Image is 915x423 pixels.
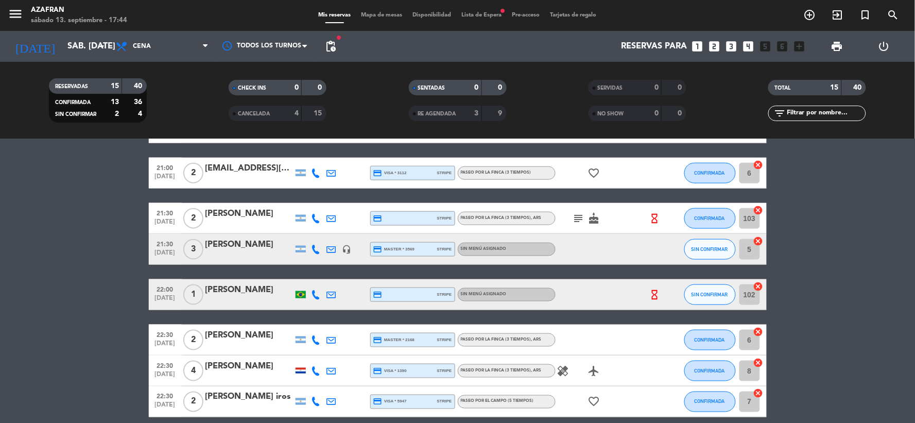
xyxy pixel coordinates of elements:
span: CONFIRMADA [695,337,725,343]
i: credit_card [373,366,383,376]
span: Paseo por la finca (3 tiempos) [461,171,531,175]
i: cancel [753,160,764,170]
span: master * 3569 [373,245,415,254]
i: healing [557,365,569,377]
strong: 15 [831,84,839,91]
i: cancel [753,327,764,337]
i: arrow_drop_down [96,40,108,53]
span: Paseo por la finca (3 tiempos) [461,216,542,220]
i: headset_mic [342,245,352,254]
span: stripe [437,398,452,405]
span: 2 [183,330,203,350]
strong: 40 [854,84,864,91]
strong: 0 [654,110,659,117]
span: stripe [437,246,452,252]
i: looks_6 [776,40,789,53]
strong: 13 [111,98,119,106]
span: CHECK INS [238,86,266,91]
div: [PERSON_NAME] [205,329,293,342]
span: [DATE] [152,249,178,261]
i: subject [573,212,585,225]
div: [PERSON_NAME] [205,283,293,297]
button: CONFIRMADA [684,392,736,412]
span: 22:00 [152,283,178,295]
i: menu [8,6,23,22]
span: 2 [183,392,203,412]
span: print [831,40,843,53]
i: credit_card [373,397,383,407]
span: stripe [437,291,452,298]
span: Sin menú asignado [461,292,507,296]
span: RE AGENDADA [418,111,456,116]
i: favorite_border [588,167,600,179]
span: 21:00 [152,161,178,173]
span: [DATE] [152,173,178,185]
i: cancel [753,388,764,399]
strong: 0 [295,84,299,91]
button: SIN CONFIRMAR [684,239,736,260]
strong: 36 [134,98,144,106]
span: CANCELADA [238,111,270,116]
span: 4 [183,361,203,381]
strong: 0 [678,110,684,117]
div: Azafran [31,5,127,15]
i: favorite_border [588,396,600,408]
span: visa * 3112 [373,168,407,178]
strong: 9 [498,110,504,117]
span: Disponibilidad [407,12,456,18]
span: [DATE] [152,402,178,414]
button: SIN CONFIRMAR [684,284,736,305]
strong: 3 [475,110,479,117]
i: add_circle_outline [804,9,816,21]
strong: 0 [318,84,324,91]
i: filter_list [773,107,786,120]
span: Paseo por la finca (3 tiempos) [461,368,542,373]
span: SERVIDAS [598,86,623,91]
span: stripe [437,336,452,343]
strong: 15 [314,110,324,117]
span: 3 [183,239,203,260]
input: Filtrar por nombre... [786,108,866,119]
i: [DATE] [8,35,62,58]
strong: 2 [115,110,119,117]
div: [PERSON_NAME] [205,238,293,251]
i: cancel [753,205,764,215]
i: looks_two [708,40,721,53]
i: looks_5 [759,40,772,53]
i: cancel [753,236,764,246]
i: looks_one [691,40,704,53]
i: looks_4 [742,40,755,53]
span: 22:30 [152,328,178,340]
span: , ARS [531,337,542,342]
i: cancel [753,281,764,292]
span: SENTADAS [418,86,445,91]
i: looks_3 [725,40,738,53]
span: stripe [437,215,452,222]
strong: 0 [654,84,659,91]
strong: 4 [138,110,144,117]
span: , ARS [531,216,542,220]
span: TOTAL [774,86,790,91]
span: CONFIRMADA [695,399,725,404]
i: cake [588,212,600,225]
strong: 40 [134,82,144,90]
div: [PERSON_NAME] [205,360,293,373]
i: add_box [793,40,806,53]
span: visa * 1390 [373,366,407,376]
span: CONFIRMADA [695,170,725,176]
span: NO SHOW [598,111,624,116]
span: 22:30 [152,390,178,402]
strong: 4 [295,110,299,117]
span: SIN CONFIRMAR [692,246,728,252]
span: 1 [183,284,203,305]
span: [DATE] [152,371,178,383]
span: CONFIRMADA [55,100,91,105]
span: stripe [437,367,452,374]
i: credit_card [373,245,383,254]
div: LOG OUT [860,31,907,62]
span: pending_actions [324,40,337,53]
span: 2 [183,163,203,183]
span: Paseo por la finca (3 tiempos) [461,337,542,342]
span: CONFIRMADA [695,215,725,221]
i: hourglass_empty [649,213,661,224]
